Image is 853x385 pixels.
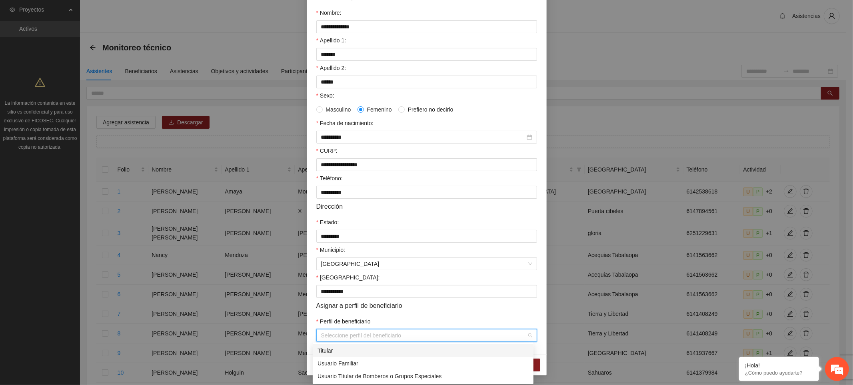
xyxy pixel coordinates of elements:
textarea: Escriba su mensaje y pulse “Intro” [4,218,152,246]
label: Apellido 1: [316,36,346,45]
input: Colonia: [316,285,537,298]
span: Femenino [364,105,395,114]
input: Apellido 1: [316,48,537,61]
input: Apellido 2: [316,76,537,88]
label: Colonia: [316,273,380,282]
span: Chihuahua [321,258,532,270]
span: Asignar a perfil de beneficiario [316,301,402,311]
label: Fecha de nacimiento: [316,119,374,128]
span: Guardar [513,361,533,369]
label: Estado: [316,218,339,227]
span: Prefiero no decirlo [405,105,457,114]
label: Perfil de beneficiario [316,317,371,326]
div: Minimizar ventana de chat en vivo [131,4,150,23]
label: Sexo: [316,91,334,100]
div: Usuario Familiar [313,357,533,370]
label: Nombre: [316,8,342,17]
span: Masculino [323,105,354,114]
span: Dirección [316,201,343,211]
div: Titular [313,344,533,357]
div: Usuario Familiar [318,359,529,368]
div: Chatee con nosotros ahora [42,41,134,51]
label: Teléfono: [316,174,343,183]
input: Fecha de nacimiento: [321,133,525,142]
span: Estamos en línea. [46,107,110,188]
label: CURP: [316,146,338,155]
input: Perfil de beneficiario [321,329,527,341]
input: Estado: [316,230,537,243]
div: Usuario Titular de Bomberos o Grupos Especiales [318,372,529,381]
input: Teléfono: [316,186,537,199]
label: Municipio: [316,245,345,254]
p: ¿Cómo puedo ayudarte? [745,370,813,376]
div: ¡Hola! [745,362,813,369]
label: Apellido 2: [316,64,346,72]
input: CURP: [316,158,537,171]
div: Usuario Titular de Bomberos o Grupos Especiales [313,370,533,383]
input: Nombre: [316,20,537,33]
div: Titular [318,346,529,355]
